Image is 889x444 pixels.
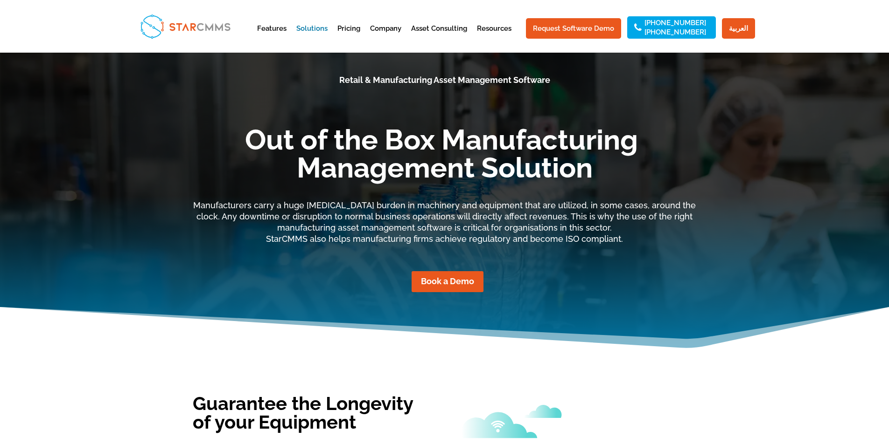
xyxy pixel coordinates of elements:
a: Book a Demo [412,271,483,292]
a: Features [257,25,287,48]
a: Asset Consulting [411,25,467,48]
a: Company [370,25,401,48]
a: Pricing [337,25,360,48]
h1: Out of the Box Manufacturing Management Solution [193,126,697,186]
p: Manufacturers carry a huge [MEDICAL_DATA] burden in machinery and equipment that are utilized, in... [193,200,697,244]
img: StarCMMS [136,10,234,42]
a: [PHONE_NUMBER] [644,20,706,26]
h2: Guarantee the Longevity of your Equipment [193,394,431,436]
a: العربية [722,18,755,39]
p: Retail & Manufacturing Asset Management Software [193,75,697,86]
a: Resources [477,25,511,48]
a: Request Software Demo [526,18,621,39]
a: [PHONE_NUMBER] [644,29,706,35]
a: Solutions [296,25,328,48]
